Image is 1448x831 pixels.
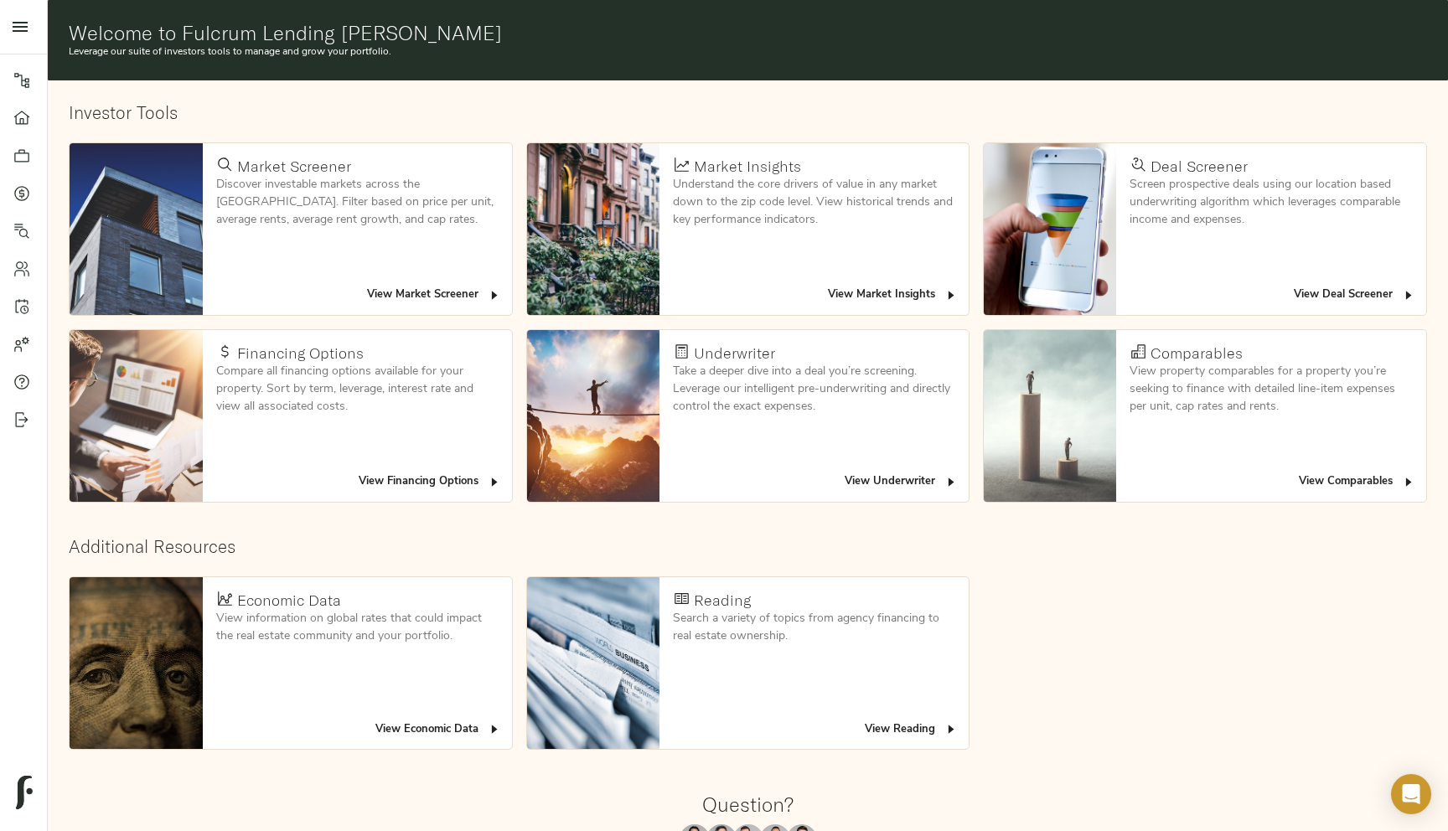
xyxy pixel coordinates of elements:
[673,610,955,645] p: Search a variety of topics from agency financing to real estate ownership.
[363,282,505,308] button: View Market Screener
[1295,469,1420,495] button: View Comparables
[237,157,351,176] h4: Market Screener
[527,577,659,749] img: Reading
[70,577,202,749] img: Economic Data
[845,472,958,492] span: View Underwriter
[1294,286,1415,305] span: View Deal Screener
[354,469,505,495] button: View Financing Options
[69,536,1426,557] h2: Additional Resources
[861,717,962,743] button: View Reading
[702,792,794,816] h1: Question?
[694,157,801,176] h4: Market Insights
[984,330,1116,502] img: Comparables
[824,282,962,308] button: View Market Insights
[694,344,775,363] h4: Underwriter
[237,591,341,610] h4: Economic Data
[1299,472,1415,492] span: View Comparables
[69,44,1427,59] p: Leverage our suite of investors tools to manage and grow your portfolio.
[865,720,958,740] span: View Reading
[1391,774,1431,814] div: Open Intercom Messenger
[527,330,659,502] img: Underwriter
[237,344,364,363] h4: Financing Options
[216,176,499,229] p: Discover investable markets across the [GEOGRAPHIC_DATA]. Filter based on price per unit, average...
[16,776,33,809] img: logo
[694,591,751,610] h4: Reading
[371,717,505,743] button: View Economic Data
[70,330,202,502] img: Financing Options
[1151,157,1248,176] h4: Deal Screener
[359,472,501,492] span: View Financing Options
[984,143,1116,315] img: Deal Screener
[673,363,955,415] p: Take a deeper dive into a deal you’re screening. Leverage our intelligent pre-underwriting and di...
[840,469,962,495] button: View Underwriter
[673,176,955,229] p: Understand the core drivers of value in any market down to the zip code level. View historical tr...
[69,21,1427,44] h1: Welcome to Fulcrum Lending [PERSON_NAME]
[1130,363,1412,415] p: View property comparables for a property you’re seeking to finance with detailed line-item expens...
[1130,176,1412,229] p: Screen prospective deals using our location based underwriting algorithm which leverages comparab...
[70,143,202,315] img: Market Screener
[216,610,499,645] p: View information on global rates that could impact the real estate community and your portfolio.
[828,286,958,305] span: View Market Insights
[527,143,659,315] img: Market Insights
[1290,282,1420,308] button: View Deal Screener
[1151,344,1243,363] h4: Comparables
[216,363,499,415] p: Compare all financing options available for your property. Sort by term, leverage, interest rate ...
[375,720,501,740] span: View Economic Data
[69,102,1426,123] h2: Investor Tools
[367,286,501,305] span: View Market Screener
